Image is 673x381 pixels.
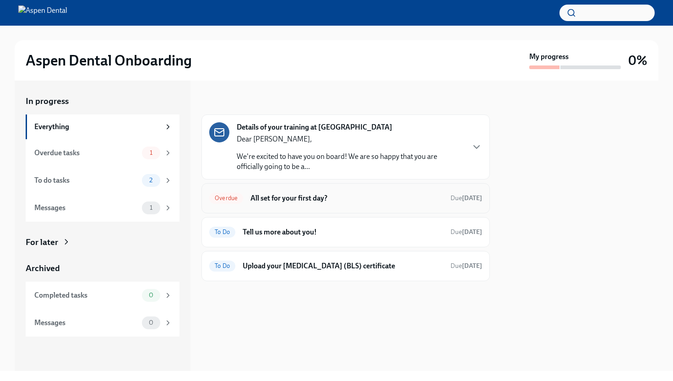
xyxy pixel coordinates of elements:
[628,52,647,69] h3: 0%
[450,194,482,202] span: Due
[462,194,482,202] strong: [DATE]
[209,262,235,269] span: To Do
[243,261,443,271] h6: Upload your [MEDICAL_DATA] (BLS) certificate
[209,191,482,206] a: OverdueAll set for your first day?Due[DATE]
[26,167,179,194] a: To do tasks2
[26,194,179,222] a: Messages1
[26,139,179,167] a: Overdue tasks1
[26,262,179,274] a: Archived
[143,292,159,299] span: 0
[462,228,482,236] strong: [DATE]
[34,148,138,158] div: Overdue tasks
[529,52,569,62] strong: My progress
[144,204,158,211] span: 1
[209,229,235,235] span: To Do
[34,175,138,185] div: To do tasks
[209,259,482,273] a: To DoUpload your [MEDICAL_DATA] (BLS) certificateDue[DATE]
[26,236,179,248] a: For later
[250,193,443,203] h6: All set for your first day?
[201,95,244,107] div: In progress
[26,309,179,337] a: Messages0
[462,262,482,270] strong: [DATE]
[26,51,192,70] h2: Aspen Dental Onboarding
[26,95,179,107] a: In progress
[209,195,243,201] span: Overdue
[237,134,464,144] p: Dear [PERSON_NAME],
[450,261,482,270] span: October 14th, 2025 10:00
[144,177,158,184] span: 2
[26,282,179,309] a: Completed tasks0
[34,290,138,300] div: Completed tasks
[26,236,58,248] div: For later
[450,262,482,270] span: Due
[450,194,482,202] span: October 11th, 2025 10:00
[450,228,482,236] span: October 12th, 2025 10:00
[26,114,179,139] a: Everything
[237,152,464,172] p: We're excited to have you on board! We are so happy that you are officially going to be a...
[34,122,160,132] div: Everything
[18,5,67,20] img: Aspen Dental
[237,122,392,132] strong: Details of your training at [GEOGRAPHIC_DATA]
[34,318,138,328] div: Messages
[209,225,482,239] a: To DoTell us more about you!Due[DATE]
[144,149,158,156] span: 1
[34,203,138,213] div: Messages
[243,227,443,237] h6: Tell us more about you!
[450,228,482,236] span: Due
[143,319,159,326] span: 0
